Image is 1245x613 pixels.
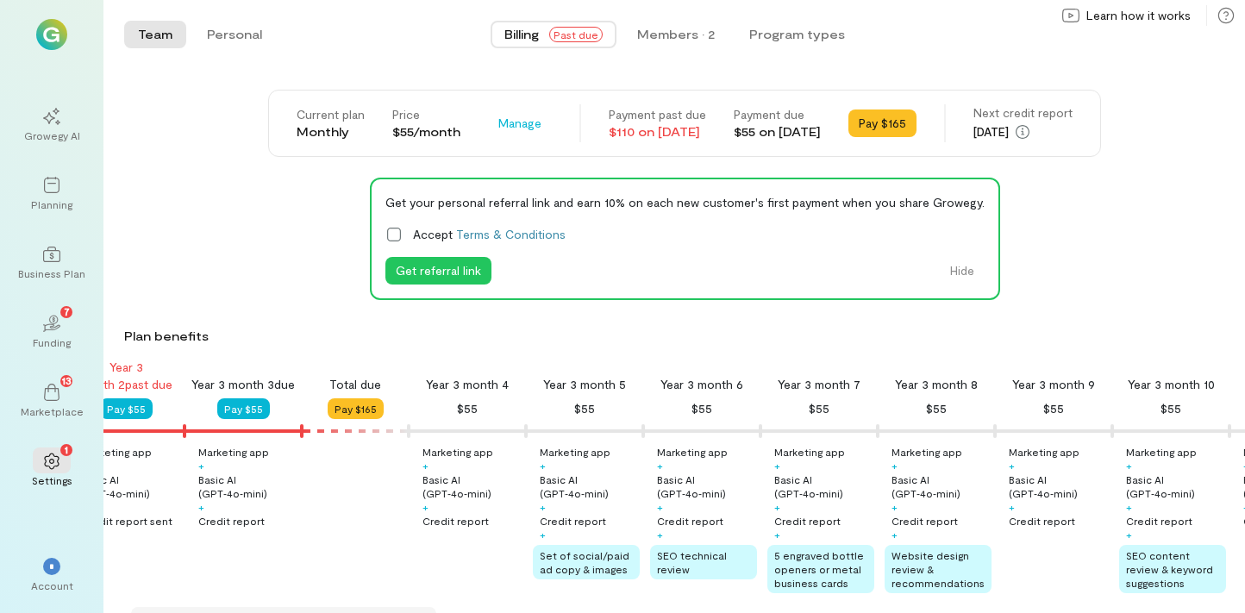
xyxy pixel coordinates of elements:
div: Credit report [774,514,841,528]
div: Marketing app [892,445,962,459]
a: Marketplace [21,370,83,432]
a: Business Plan [21,232,83,294]
div: + [892,459,898,472]
div: Basic AI (GPT‑4o‑mini) [540,472,640,500]
a: Funding [21,301,83,363]
div: Members · 2 [637,26,715,43]
div: [DATE] [973,122,1073,142]
div: Basic AI (GPT‑4o‑mini) [422,472,522,500]
div: + [774,528,780,541]
button: Pay $165 [848,109,917,137]
div: Credit report [657,514,723,528]
div: Plan benefits [124,328,1238,345]
div: + [774,459,780,472]
div: + [1126,528,1132,541]
div: Marketing app [657,445,728,459]
span: SEO content review & keyword suggestions [1126,549,1213,589]
button: Manage [488,109,552,137]
div: Current plan [297,106,365,123]
div: + [540,459,546,472]
div: Basic AI (GPT‑4o‑mini) [774,472,874,500]
div: Marketing app [540,445,610,459]
a: Settings [21,439,83,501]
div: Credit report [1009,514,1075,528]
div: Basic AI (GPT‑4o‑mini) [1009,472,1109,500]
div: Credit report [892,514,958,528]
span: Billing [504,26,539,43]
span: Manage [498,115,541,132]
button: Pay $165 [328,398,384,419]
div: Settings [32,473,72,487]
button: Pay $55 [217,398,270,419]
div: Marketing app [1126,445,1197,459]
div: Year 3 month 8 [895,376,978,393]
div: Year 3 month 10 [1128,376,1215,393]
div: $55 [691,398,712,419]
div: Credit report [540,514,606,528]
div: *Account [21,544,83,606]
a: Growegy AI [21,94,83,156]
span: Past due [549,27,603,42]
div: Marketing app [198,445,269,459]
div: + [540,500,546,514]
div: Year 3 month 3 due [191,376,295,393]
div: Marketing app [1009,445,1079,459]
div: Payment due [734,106,821,123]
span: Learn how it works [1086,7,1191,24]
button: Members · 2 [623,21,729,48]
div: Credit report sent [81,514,172,528]
div: Year 3 month 2 past due [67,359,185,393]
button: Program types [735,21,859,48]
div: Funding [33,335,71,349]
div: Credit report [422,514,489,528]
div: Growegy AI [24,128,80,142]
div: Basic AI (GPT‑4o‑mini) [81,472,181,500]
div: + [657,459,663,472]
div: Planning [31,197,72,211]
button: Team [124,21,186,48]
div: Get your personal referral link and earn 10% on each new customer's first payment when you share ... [385,193,985,211]
button: Pay $55 [100,398,153,419]
span: SEO technical review [657,549,727,575]
div: + [774,500,780,514]
div: Basic AI (GPT‑4o‑mini) [198,472,298,500]
div: Basic AI (GPT‑4o‑mini) [657,472,757,500]
div: Marketing app [81,445,152,459]
div: Account [31,579,73,592]
span: 5 engraved bottle openers or metal business cards [774,549,864,589]
div: Basic AI (GPT‑4o‑mini) [1126,472,1226,500]
button: Get referral link [385,257,491,285]
div: + [1126,459,1132,472]
button: Hide [940,257,985,285]
div: Year 3 month 9 [1012,376,1095,393]
a: Terms & Conditions [456,227,566,241]
button: BillingPast due [491,21,616,48]
div: + [422,459,429,472]
span: 7 [64,303,70,319]
div: Next credit report [973,104,1073,122]
div: + [1009,459,1015,472]
div: + [198,500,204,514]
div: + [422,500,429,514]
button: Personal [193,21,276,48]
div: Payment past due [609,106,706,123]
div: Year 3 month 5 [543,376,626,393]
div: + [892,528,898,541]
div: Marketing app [774,445,845,459]
div: Marketplace [21,404,84,418]
div: Year 3 month 7 [778,376,860,393]
div: $55 on [DATE] [734,123,821,141]
div: $110 on [DATE] [609,123,706,141]
div: + [540,528,546,541]
div: $55/month [392,123,460,141]
div: Business Plan [18,266,85,280]
div: Year 3 month 4 [426,376,509,393]
div: Total due [329,376,381,393]
div: $55 [809,398,829,419]
div: + [657,500,663,514]
div: Marketing app [422,445,493,459]
div: Basic AI (GPT‑4o‑mini) [892,472,992,500]
span: 13 [62,372,72,388]
div: + [1126,500,1132,514]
